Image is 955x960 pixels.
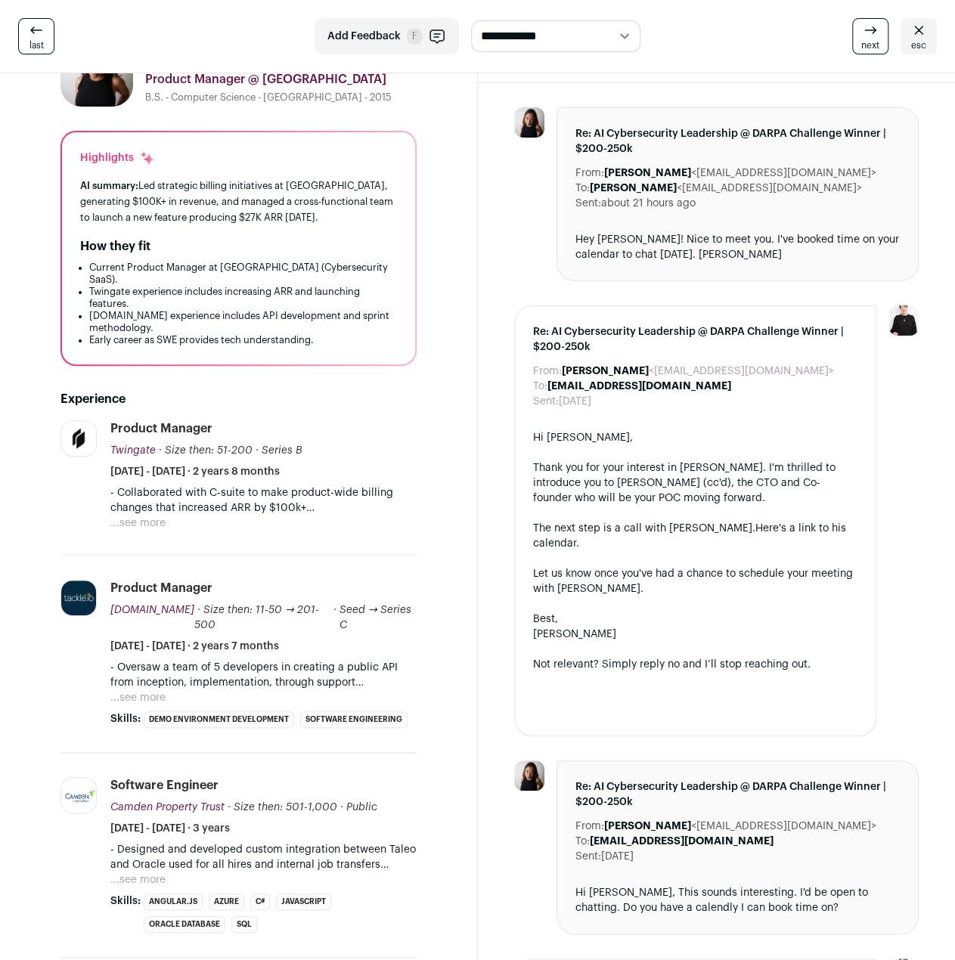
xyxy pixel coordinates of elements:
dt: To: [575,834,590,849]
b: [EMAIL_ADDRESS][DOMAIN_NAME] [547,381,731,392]
span: Add Feedback [327,29,401,44]
a: next [852,18,888,54]
li: Current Product Manager at [GEOGRAPHIC_DATA] (Cybersecurity SaaS). [89,262,397,286]
span: [DATE] - [DATE] · 3 years [110,821,230,836]
dt: Sent: [575,196,601,211]
span: Seed → Series C [340,605,411,630]
div: Thank you for your interest in [PERSON_NAME]. I'm thrilled to introduce you to [PERSON_NAME] (cc'... [533,460,858,506]
span: last [29,39,44,51]
h2: How they fit [80,237,150,255]
span: [DOMAIN_NAME] [110,605,194,615]
b: [PERSON_NAME] [562,366,649,376]
dt: To: [575,181,590,196]
a: esc [901,18,937,54]
div: Highlights [80,150,155,166]
span: F [407,29,422,44]
span: esc [911,39,926,51]
span: Re: AI Cybersecurity Leadership @ DARPA Challenge Winner | $200-250k [533,324,858,355]
div: Hey [PERSON_NAME]! Nice to meet you. I've booked time on your calendar to chat [DATE]. [PERSON_NAME] [575,232,901,262]
p: - Oversaw a team of 5 developers in creating a public API from inception, implementation, through... [110,660,417,690]
img: b5fb4d5621d873e02dd27d9a516c534a9c9cc1bb80437617d2fd6a75fea7d4fb.png [61,421,96,456]
li: Software Engineering [300,711,408,728]
dt: Sent: [533,394,559,409]
div: Not relevant? Simply reply no and I’ll stop reaching out. [533,657,858,672]
span: [DATE] - [DATE] · 2 years 7 months [110,639,279,654]
li: Azure [209,893,244,910]
div: The next step is a call with [PERSON_NAME]. [533,521,858,551]
li: C# [250,893,270,910]
div: Led strategic billing initiatives at [GEOGRAPHIC_DATA], generating $100K+ in revenue, and managed... [80,178,397,225]
a: last [18,18,54,54]
button: ...see more [110,872,166,887]
div: Software Engineer [110,777,219,794]
span: Twingate [110,445,156,456]
h2: Experience [60,390,417,408]
div: Hi [PERSON_NAME], [533,430,858,445]
dd: <[EMAIL_ADDRESS][DOMAIN_NAME]> [604,819,876,834]
li: Angular.js [144,893,203,910]
b: [PERSON_NAME] [604,821,691,831]
dt: From: [533,364,562,379]
button: ...see more [110,516,166,531]
dt: To: [533,379,547,394]
li: Oracle Database [144,916,225,933]
div: Best, [533,612,858,627]
dt: From: [575,166,604,181]
dd: <[EMAIL_ADDRESS][DOMAIN_NAME]> [590,181,862,196]
img: 9240684-medium_jpg [888,305,919,336]
dd: <[EMAIL_ADDRESS][DOMAIN_NAME]> [562,364,834,379]
span: [DATE] - [DATE] · 2 years 8 months [110,464,280,479]
dd: [DATE] [559,394,591,409]
dd: about 21 hours ago [601,196,696,211]
li: [DOMAIN_NAME] experience includes API development and sprint methodology. [89,310,397,334]
button: Add Feedback F [315,18,459,54]
img: 6d9a366cb559731ec80fc533624a5e9324d9d8e1859a3b728422b37e02fa932b [514,760,544,791]
span: · Size then: 11-50 → 201-500 [194,605,319,630]
dd: <[EMAIL_ADDRESS][DOMAIN_NAME]> [604,166,876,181]
p: - Designed and developed custom integration between Taleo and Oracle used for all hires and inter... [110,842,417,872]
img: db56b1ea74898f0a10c7a95ae067b4784359533993abc97b5be6cdd7a91e6ebf.jpg [61,581,96,615]
span: · [333,602,336,633]
span: next [861,39,879,51]
span: Re: AI Cybersecurity Leadership @ DARPA Challenge Winner | $200-250k [575,126,901,156]
img: 2849285e9d16be7a85e493645fdccf482d953bad851966465437448a645a9f89.jpg [61,788,96,803]
b: [PERSON_NAME] [604,168,691,178]
span: Skills: [110,893,141,909]
div: Let us know once you've had a chance to schedule your meeting with [PERSON_NAME]. [533,566,858,596]
img: 6d9a366cb559731ec80fc533624a5e9324d9d8e1859a3b728422b37e02fa932b [514,107,544,138]
div: B.S. - Computer Science - [GEOGRAPHIC_DATA] - 2015 [145,91,417,104]
span: Public [346,802,377,813]
dt: From: [575,819,604,834]
li: JavaScript [276,893,331,910]
span: Re: AI Cybersecurity Leadership @ DARPA Challenge Winner | $200-250k [575,779,901,810]
span: · Size then: 501-1,000 [228,802,337,813]
li: Twingate experience includes increasing ARR and launching features. [89,286,397,310]
span: Camden Property Trust [110,802,225,813]
div: Hi [PERSON_NAME], This sounds interesting. I'd be open to chatting. Do you have a calendly I can ... [575,885,901,915]
p: - Collaborated with C-suite to make product-wide billing changes that increased ARR by $100k+ [110,485,417,516]
b: [EMAIL_ADDRESS][DOMAIN_NAME] [590,836,774,847]
li: Early career as SWE provides tech understanding. [89,334,397,346]
span: Skills: [110,711,141,726]
div: Product Manager @ [GEOGRAPHIC_DATA] [145,70,417,88]
b: [PERSON_NAME] [590,183,677,194]
div: Product Manager [110,580,212,596]
li: SQL [231,916,257,933]
dt: Sent: [575,849,601,864]
li: Demo Environment Development [144,711,294,728]
span: AI summary: [80,181,138,190]
button: ...see more [110,690,166,705]
dd: [DATE] [601,849,634,864]
span: · Size then: 51-200 [159,445,253,456]
span: · [256,443,259,458]
span: Series B [262,445,302,456]
div: Product Manager [110,420,212,437]
span: · [340,800,343,815]
div: [PERSON_NAME] [533,627,858,642]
